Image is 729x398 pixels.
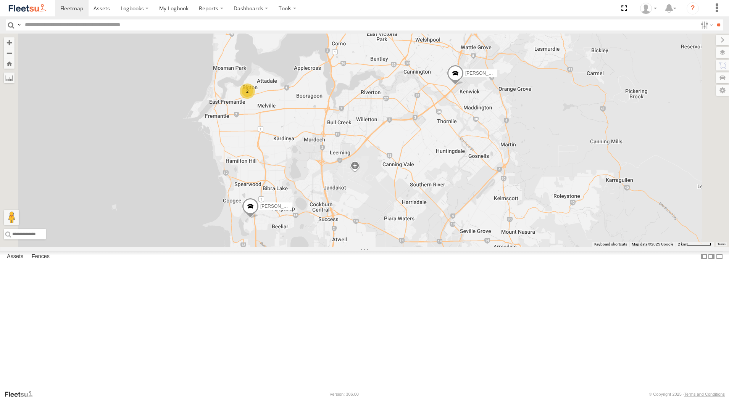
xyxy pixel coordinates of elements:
label: Assets [3,251,27,262]
span: [PERSON_NAME] - 1INW973 [465,71,526,76]
div: 2 [240,83,255,99]
a: Terms and Conditions [684,392,725,396]
label: Dock Summary Table to the Left [700,251,708,262]
label: Search Filter Options [698,19,714,30]
button: Zoom in [4,37,15,48]
div: Ben Barnes-Gott [637,3,660,14]
button: Map scale: 2 km per 62 pixels [676,242,714,247]
label: Measure [4,72,15,83]
div: © Copyright 2025 - [649,392,725,396]
img: fleetsu-logo-horizontal.svg [8,3,47,13]
button: Zoom out [4,48,15,58]
label: Fences [28,251,53,262]
span: [PERSON_NAME] - 1IAU453 - 0408 092 213 [260,204,352,209]
button: Zoom Home [4,58,15,69]
a: Terms (opens in new tab) [718,243,726,246]
a: Visit our Website [4,390,39,398]
span: Map data ©2025 Google [632,242,673,246]
div: Version: 306.00 [330,392,359,396]
span: 2 km [678,242,686,246]
label: Hide Summary Table [716,251,723,262]
label: Dock Summary Table to the Right [708,251,715,262]
label: Map Settings [716,85,729,96]
i: ? [687,2,699,14]
button: Keyboard shortcuts [594,242,627,247]
button: Drag Pegman onto the map to open Street View [4,210,19,225]
label: Search Query [16,19,22,30]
